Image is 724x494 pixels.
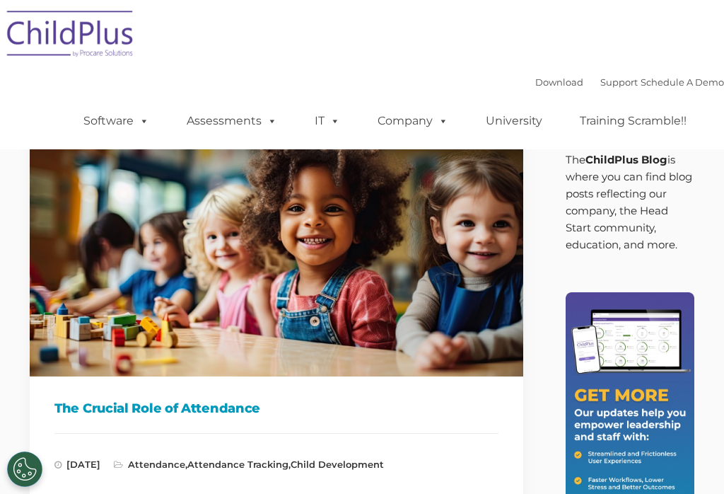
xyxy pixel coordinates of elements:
[187,459,288,470] a: Attendance Tracking
[535,76,583,88] a: Download
[300,107,354,135] a: IT
[30,99,523,377] img: ChildPlus - The Crucial Role of Attendance
[114,459,384,470] span: , ,
[363,107,462,135] a: Company
[54,459,100,470] span: [DATE]
[128,459,185,470] a: Attendance
[291,459,384,470] a: Child Development
[566,151,695,253] p: The is where you can find blog posts reflecting our company, the Head Start community, education,...
[54,398,498,419] h1: The Crucial Role of Attendance
[7,452,42,487] button: Cookies Settings
[600,76,638,88] a: Support
[173,107,291,135] a: Assessments
[585,153,667,166] strong: ChildPlus Blog
[535,76,724,88] font: |
[566,107,701,135] a: Training Scramble!!
[641,76,724,88] a: Schedule A Demo
[69,107,163,135] a: Software
[472,107,556,135] a: University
